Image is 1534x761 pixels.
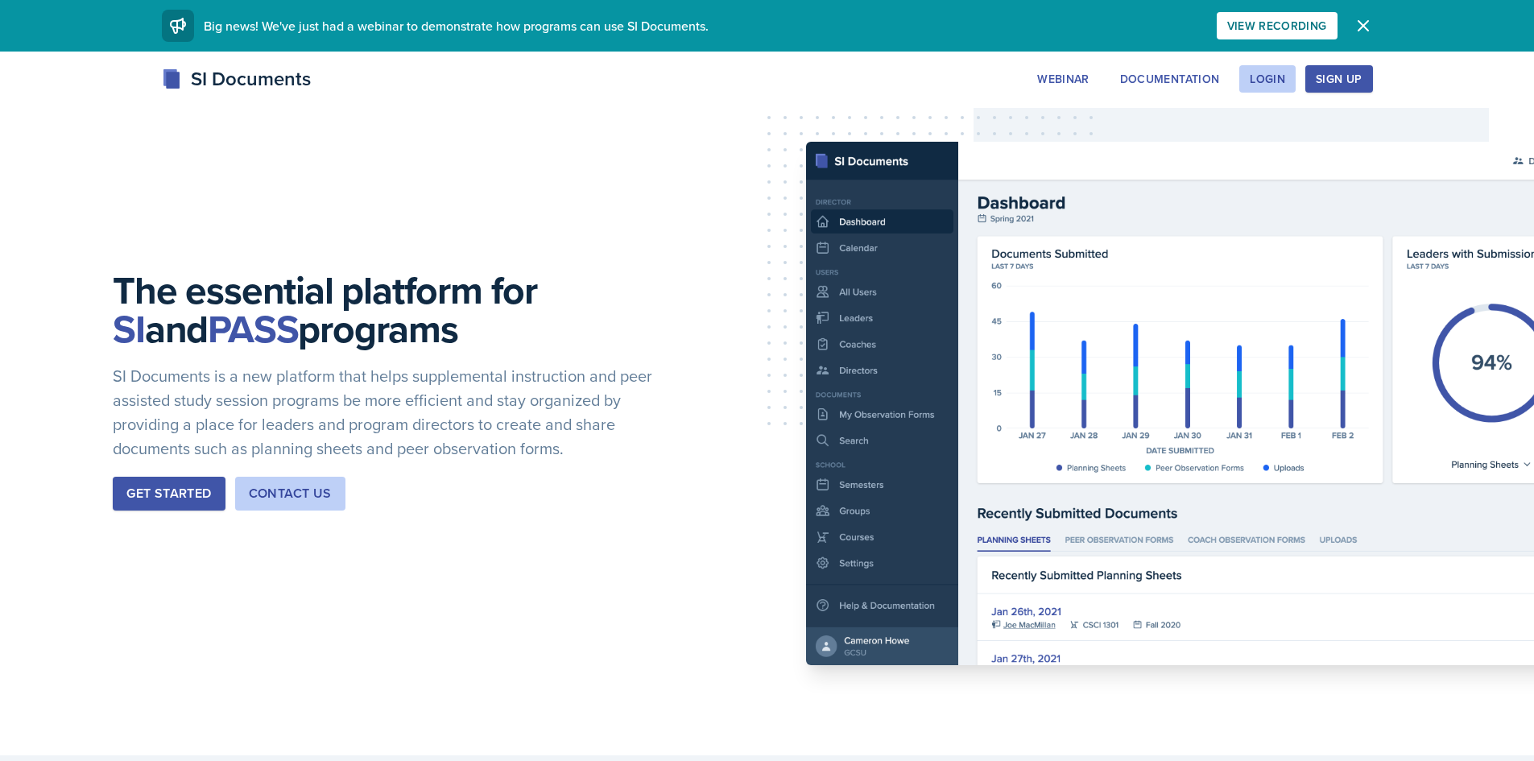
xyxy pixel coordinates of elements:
div: Documentation [1120,72,1220,85]
div: View Recording [1227,19,1327,32]
button: Contact Us [235,477,345,511]
div: SI Documents [162,64,311,93]
div: Webinar [1037,72,1089,85]
button: Webinar [1027,65,1099,93]
button: Documentation [1110,65,1230,93]
div: Sign Up [1316,72,1362,85]
div: Contact Us [249,484,332,503]
button: Login [1239,65,1296,93]
div: Login [1250,72,1285,85]
button: Get Started [113,477,225,511]
span: Big news! We've just had a webinar to demonstrate how programs can use SI Documents. [204,17,709,35]
button: View Recording [1217,12,1338,39]
button: Sign Up [1305,65,1372,93]
div: Get Started [126,484,211,503]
